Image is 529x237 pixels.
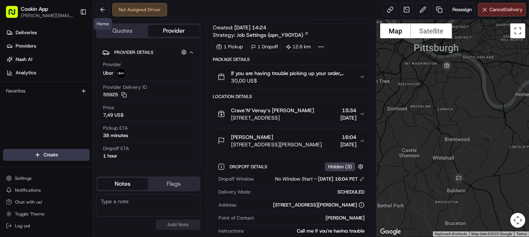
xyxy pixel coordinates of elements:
button: Toggle fullscreen view [510,23,525,38]
button: Create [3,149,90,161]
span: Uber [103,70,113,77]
span: Provider Details [114,49,153,55]
a: Providers [3,40,93,52]
div: Home [94,18,112,30]
span: Settings [15,175,32,181]
span: Hidden ( 3 ) [328,163,352,170]
button: Cookin App [21,5,48,13]
div: Start new chat [25,71,122,78]
p: Welcome 👋 [7,29,135,41]
a: Analytics [3,67,93,79]
button: If you are having trouble picking up your order, please contact [PERSON_NAME] for pickup at [PHON... [213,65,370,89]
button: 55925 [103,91,127,98]
span: Created: [213,24,266,31]
div: 1 hour [103,153,117,159]
button: Map camera controls [510,213,525,228]
img: Google [378,227,403,237]
span: Dropoff Details [230,164,269,170]
div: 12.6 km [283,42,314,52]
span: No Window Start [275,176,313,182]
a: Nash AI [3,53,93,65]
span: Pylon [74,126,90,131]
button: [PERSON_NAME][STREET_ADDRESS][PERSON_NAME]16:04[DATE] [213,129,370,153]
span: Point of Contact [218,215,254,221]
button: Log out [3,221,90,231]
a: 💻API Documentation [60,104,122,118]
div: We're available if you need us! [25,78,94,84]
button: Notes [97,178,148,190]
button: CancelDelivery [478,3,526,16]
button: Toggle Theme [3,209,90,219]
span: Provider Delivery ID [103,84,147,91]
span: - [314,176,317,182]
div: [PERSON_NAME] [257,215,365,221]
button: [PERSON_NAME][EMAIL_ADDRESS][DOMAIN_NAME] [21,13,74,19]
div: Call me if you're having trouble [247,228,365,234]
a: Job Settings (opn_Y9GYDA) [237,31,309,39]
span: 30,00 US$ [231,77,353,84]
button: Start new chat [126,73,135,82]
div: 📗 [7,108,13,114]
button: Notifications [3,185,90,195]
span: Chat with us! [15,199,42,205]
span: Provider [103,61,121,68]
span: Knowledge Base [15,107,57,115]
span: Log out [15,223,30,229]
button: Provider Details [102,46,194,58]
span: Delivery Mode [218,189,250,195]
span: 16:04 [340,133,356,141]
div: Strategy: [213,31,309,39]
span: Create [44,152,58,158]
span: Reassign [452,6,472,13]
img: uber-new-logo.jpeg [116,69,125,78]
div: Favorites [3,85,90,97]
span: [DATE] [340,114,356,121]
button: Hidden (3) [325,162,365,171]
img: Nash [7,7,22,22]
span: [STREET_ADDRESS][PERSON_NAME] [231,141,322,148]
div: 38 minutes [103,132,128,139]
span: 15:34 [340,107,356,114]
span: Providers [16,43,36,49]
a: Deliveries [3,27,93,39]
a: Powered byPylon [52,125,90,131]
span: API Documentation [70,107,119,115]
span: Nash AI [16,56,32,63]
a: 📗Knowledge Base [4,104,60,118]
button: Chat with us! [3,197,90,207]
span: Dropoff Window [218,176,254,182]
a: Terms [516,232,527,236]
span: Dropoff ETA [103,145,129,152]
span: 7,49 US$ [103,112,124,118]
span: Toggle Theme [15,211,45,217]
span: Address [218,202,236,208]
span: Crave’N’Venay’s [PERSON_NAME] [231,107,314,114]
button: Show satellite imagery [411,23,452,38]
span: Price [103,104,114,111]
span: [DATE] 16:04 PET [318,176,358,182]
span: Cancel Delivery [490,6,523,13]
div: 1 Dropoff [248,42,281,52]
div: Package Details [213,56,370,62]
a: Open this area in Google Maps (opens a new window) [378,227,403,237]
span: Pickup ETA [103,125,128,132]
button: Show street map [380,23,411,38]
div: SCHEDULED [253,189,365,195]
div: [STREET_ADDRESS][PERSON_NAME] [273,202,365,208]
button: Settings [3,173,90,184]
button: Crave’N’Venay’s [PERSON_NAME][STREET_ADDRESS]15:34[DATE] [213,102,370,126]
div: Location Details [213,94,370,100]
button: Cookin App[PERSON_NAME][EMAIL_ADDRESS][DOMAIN_NAME] [3,3,77,21]
span: If you are having trouble picking up your order, please contact [PERSON_NAME] for pickup at [PHON... [231,69,353,77]
div: 1 Pickup [213,42,246,52]
span: [STREET_ADDRESS] [231,114,314,121]
span: [DATE] 14:24 [234,24,266,31]
span: Deliveries [16,29,37,36]
span: Notifications [15,187,41,193]
span: Map data ©2025 Google [471,232,512,236]
span: Instructions [218,228,244,234]
img: 1736555255976-a54dd68f-1ca7-489b-9aae-adbdc363a1c4 [7,71,21,84]
input: Clear [19,48,123,55]
span: Job Settings (opn_Y9GYDA) [237,31,303,39]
